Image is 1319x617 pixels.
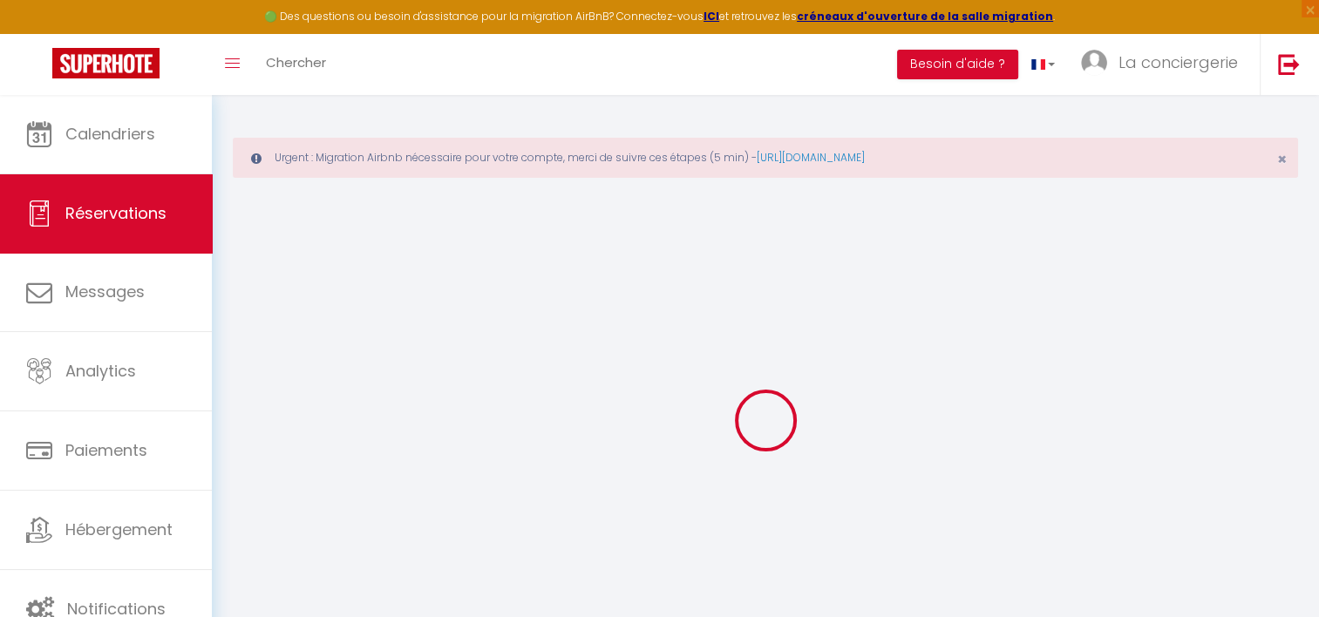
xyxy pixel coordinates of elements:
[1118,51,1238,73] span: La conciergerie
[14,7,66,59] button: Ouvrir le widget de chat LiveChat
[704,9,719,24] a: ICI
[757,150,865,165] a: [URL][DOMAIN_NAME]
[797,9,1053,24] a: créneaux d'ouverture de la salle migration
[65,360,136,382] span: Analytics
[233,138,1298,178] div: Urgent : Migration Airbnb nécessaire pour votre compte, merci de suivre ces étapes (5 min) -
[65,123,155,145] span: Calendriers
[52,48,160,78] img: Super Booking
[1277,152,1287,167] button: Close
[1245,539,1306,604] iframe: Chat
[65,439,147,461] span: Paiements
[65,519,173,540] span: Hébergement
[253,34,339,95] a: Chercher
[65,202,167,224] span: Réservations
[65,281,145,302] span: Messages
[897,50,1018,79] button: Besoin d'aide ?
[1068,34,1260,95] a: ... La conciergerie
[1278,53,1300,75] img: logout
[1081,50,1107,76] img: ...
[266,53,326,71] span: Chercher
[1277,148,1287,170] span: ×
